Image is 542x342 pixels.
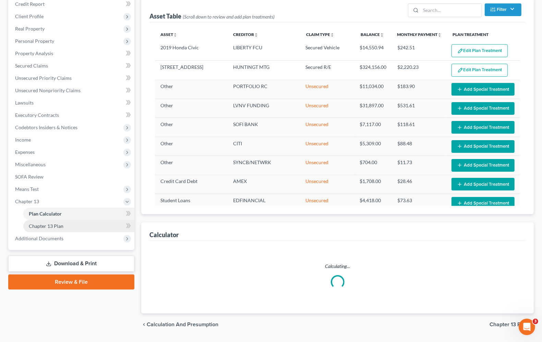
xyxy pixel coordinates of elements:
button: Add Special Treatment [451,102,515,115]
td: $324,156.00 [354,61,392,80]
a: Property Analysis [10,47,134,60]
iframe: Intercom live chat [519,319,535,335]
td: Credit Card Debt [155,175,227,194]
td: Unsecured [300,99,354,118]
span: Means Test [15,186,39,192]
td: SOFI BANK [228,118,300,137]
button: Add Special Treatment [451,83,515,96]
span: Expenses [15,149,35,155]
i: chevron_left [141,322,147,327]
td: Other [155,118,227,137]
td: $118.61 [392,118,446,137]
span: (Scroll down to review and add plan treatments) [183,14,275,20]
button: Add Special Treatment [451,178,515,191]
a: Review & File [8,274,134,290]
td: $183.90 [392,80,446,99]
a: Balanceunfold_more [361,32,384,37]
td: LIBERTY FCU [228,41,300,61]
td: $31,897.00 [354,99,392,118]
span: Real Property [15,26,45,32]
div: Asset Table [149,12,275,20]
i: unfold_more [438,33,442,37]
span: Property Analysis [15,50,53,56]
a: Download & Print [8,256,134,272]
a: Creditorunfold_more [233,32,258,37]
td: Student Loans [155,194,227,213]
a: Secured Claims [10,60,134,72]
span: Miscellaneous [15,161,46,167]
a: SOFA Review [10,171,134,183]
td: $88.48 [392,137,446,156]
td: $242.51 [392,41,446,61]
td: Unsecured [300,194,354,213]
i: unfold_more [254,33,258,37]
span: Lawsuits [15,100,34,106]
button: Edit Plan Treatment [451,64,508,77]
i: unfold_more [173,33,177,37]
span: SOFA Review [15,174,44,180]
button: Filter [485,3,521,16]
td: Other [155,80,227,99]
td: LVNV FUNDING [228,99,300,118]
a: Executory Contracts [10,109,134,121]
th: Plan Treatment [447,28,520,41]
span: Chapter 13 Plan [29,223,63,229]
i: unfold_more [330,33,334,37]
span: 3 [533,319,538,324]
td: $7,117.00 [354,118,392,137]
td: Other [155,156,227,175]
td: $5,309.00 [354,137,392,156]
td: $14,550.94 [354,41,392,61]
td: PORTFOLIO RC [228,80,300,99]
span: Chapter 13 [15,198,39,204]
td: $28.46 [392,175,446,194]
span: Plan Calculator [29,211,62,217]
td: CITI [228,137,300,156]
span: Secured Claims [15,63,48,69]
span: Unsecured Nonpriority Claims [15,87,81,93]
span: Codebtors Insiders & Notices [15,124,77,130]
button: Add Special Treatment [451,140,515,153]
td: EDFINANCIAL [228,194,300,213]
button: Chapter 13 Plan chevron_right [490,322,534,327]
button: Add Special Treatment [451,121,515,134]
td: $704.00 [354,156,392,175]
a: Lawsuits [10,97,134,109]
span: Calculation and Presumption [147,322,218,327]
a: Monthly Paymentunfold_more [397,32,442,37]
td: Secured R/E [300,61,354,80]
button: chevron_left Calculation and Presumption [141,322,218,327]
td: Other [155,99,227,118]
td: $1,708.00 [354,175,392,194]
td: Other [155,137,227,156]
td: $4,418.00 [354,194,392,213]
td: AMEX [228,175,300,194]
input: Search... [421,4,482,17]
td: $11.73 [392,156,446,175]
td: Unsecured [300,118,354,137]
td: $11,034.00 [354,80,392,99]
img: edit-pencil-c1479a1de80d8dea1e2430c2f745a3c6a07e9d7aa2eeffe225670001d78357a8.svg [457,48,463,54]
span: Unsecured Priority Claims [15,75,72,81]
td: SYNCB/NETWRK [228,156,300,175]
button: Edit Plan Treatment [451,44,508,57]
td: 2019 Honda Civic [155,41,227,61]
a: Assetunfold_more [160,32,177,37]
td: Unsecured [300,156,354,175]
a: Chapter 13 Plan [23,220,134,232]
td: $531.61 [392,99,446,118]
span: Executory Contracts [15,112,59,118]
a: Plan Calculator [23,208,134,220]
span: Chapter 13 Plan [490,322,528,327]
td: Unsecured [300,175,354,194]
div: Calculator [149,231,179,239]
a: Unsecured Priority Claims [10,72,134,84]
button: Add Special Treatment [451,197,515,210]
td: $2,220.23 [392,61,446,80]
td: Unsecured [300,137,354,156]
td: Unsecured [300,80,354,99]
td: Secured Vehicle [300,41,354,61]
button: Add Special Treatment [451,159,515,172]
span: Income [15,137,31,143]
p: Calculating... [155,263,520,270]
